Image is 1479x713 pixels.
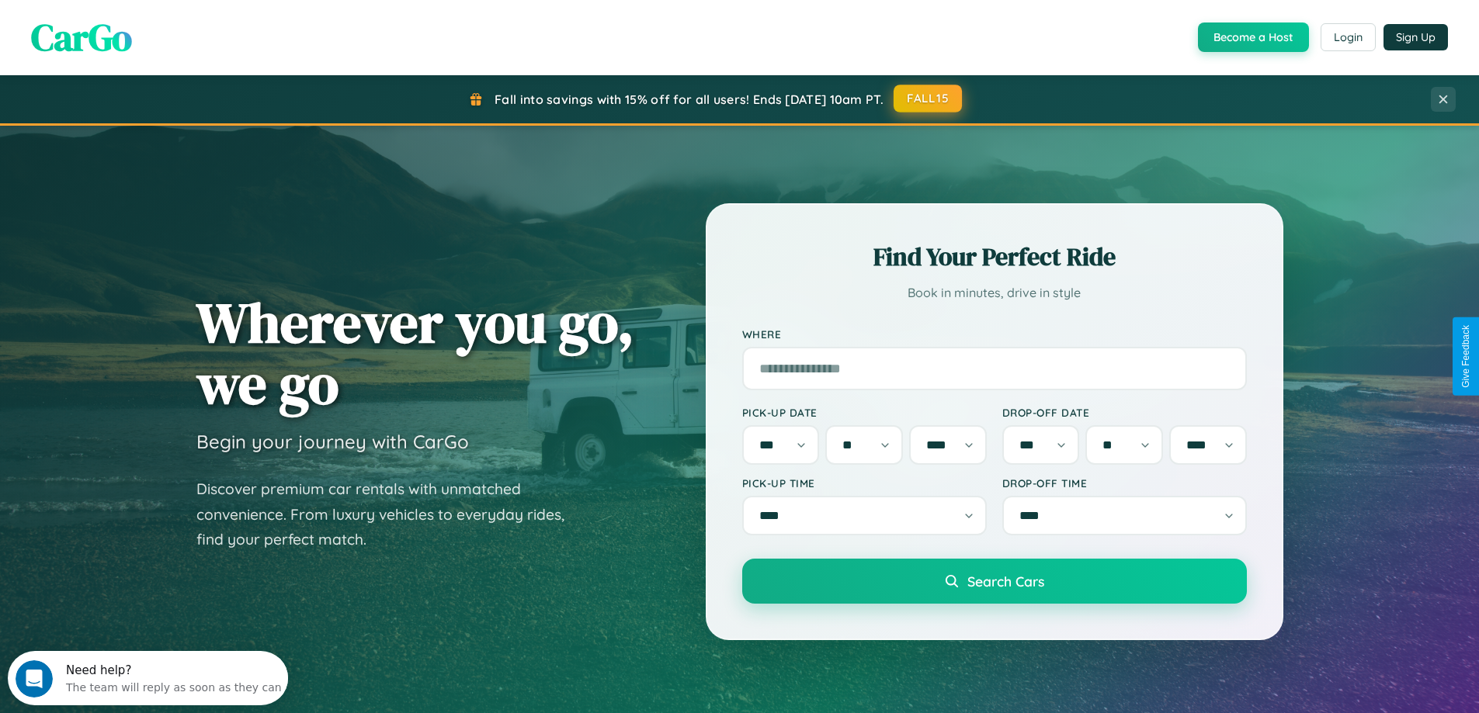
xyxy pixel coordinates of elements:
[16,660,53,697] iframe: Intercom live chat
[894,85,962,112] button: FALL15
[6,6,289,49] div: Open Intercom Messenger
[1460,325,1471,388] div: Give Feedback
[742,282,1247,304] p: Book in minutes, drive in style
[742,476,987,490] label: Pick-up Time
[1198,22,1309,52] button: Become a Host
[742,240,1247,274] h2: Find Your Perfect Ride
[58,26,274,42] div: The team will reply as soon as they can
[742,327,1247,341] label: Where
[196,430,469,453] h3: Begin your journey with CarGo
[8,651,288,705] iframe: Intercom live chat discovery launcher
[196,476,585,552] p: Discover premium car rentals with unmatched convenience. From luxury vehicles to everyday rides, ...
[1321,23,1376,51] button: Login
[1002,476,1247,490] label: Drop-off Time
[31,12,132,63] span: CarGo
[495,92,884,107] span: Fall into savings with 15% off for all users! Ends [DATE] 10am PT.
[742,406,987,419] label: Pick-up Date
[58,13,274,26] div: Need help?
[1002,406,1247,419] label: Drop-off Date
[196,292,634,414] h1: Wherever you go, we go
[1384,24,1448,50] button: Sign Up
[967,573,1044,590] span: Search Cars
[742,559,1247,604] button: Search Cars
